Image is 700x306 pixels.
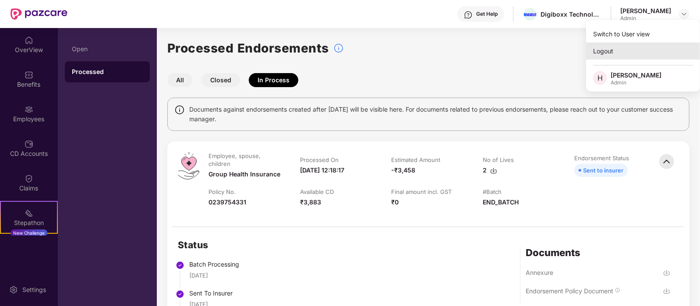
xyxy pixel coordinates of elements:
[526,246,670,259] div: Documents
[300,165,344,175] div: [DATE] 12:18:17
[526,268,553,277] div: Annexure
[300,156,339,164] div: Processed On
[167,39,329,58] h1: Processed Endorsements
[189,288,261,298] div: Sent To Insurer
[300,188,334,196] div: Available CD
[483,156,514,164] div: No of Lives
[526,287,613,295] div: Endorsement Policy Document
[9,285,18,294] img: svg+xml;base64,PHN2ZyBpZD0iU2V0dGluZy0yMHgyMCIgeG1sbnM9Imh0dHA6Ly93d3cudzMub3JnLzIwMDAvc3ZnIiB3aW...
[464,11,473,19] img: svg+xml;base64,PHN2ZyBpZD0iSGVscC0zMngzMiIgeG1sbnM9Imh0dHA6Ly93d3cudzMub3JnLzIwMDAvc3ZnIiB3aWR0aD...
[209,197,246,207] div: 0239754331
[392,165,416,175] div: -₹3,458
[25,174,33,183] img: svg+xml;base64,PHN2ZyBpZD0iQ2xhaW0iIHhtbG5zPSJodHRwOi8vd3d3LnczLm9yZy8yMDAwL3N2ZyIgd2lkdGg9IjIwIi...
[392,197,399,207] div: ₹0
[178,238,261,252] h2: Status
[611,79,661,86] div: Admin
[524,13,537,16] img: DiGiBoXX_Logo_Blue-01.png
[189,105,682,124] span: Documents against endorsements created after [DATE] will be visible here. For documents related t...
[657,152,676,171] img: svg+xml;base64,PHN2ZyBpZD0iQmFjay0zMngzMiIgeG1sbnM9Imh0dHA6Ly93d3cudzMub3JnLzIwMDAvc3ZnIiB3aWR0aD...
[167,73,193,87] button: All
[11,229,47,236] div: New Challenge
[586,25,700,42] div: Switch to User view
[483,188,502,196] div: #Batch
[25,105,33,114] img: svg+xml;base64,PHN2ZyBpZD0iRW1wbG95ZWVzIiB4bWxucz0iaHR0cDovL3d3dy53My5vcmcvMjAwMC9zdmciIHdpZHRoPS...
[176,261,184,270] img: svg+xml;base64,PHN2ZyBpZD0iU3RlcC1Eb25lLTMyeDMyIiB4bWxucz0iaHR0cDovL3d3dy53My5vcmcvMjAwMC9zdmciIH...
[574,154,629,162] div: Endorsement Status
[392,156,441,164] div: Estimated Amount
[620,15,671,22] div: Admin
[586,42,700,60] div: Logout
[25,209,33,218] img: svg+xml;base64,PHN2ZyB4bWxucz0iaHR0cDovL3d3dy53My5vcmcvMjAwMC9zdmciIHdpZHRoPSIyMSIgaGVpZ2h0PSIyMC...
[663,269,670,276] img: svg+xml;base64,PHN2ZyBpZD0iRG93bmxvYWQtMzJ4MzIiIHhtbG5zPSJodHRwOi8vd3d3LnczLm9yZy8yMDAwL3N2ZyIgd2...
[174,105,185,115] img: svg+xml;base64,PHN2ZyBpZD0iSW5mbyIgeG1sbnM9Imh0dHA6Ly93d3cudzMub3JnLzIwMDAvc3ZnIiB3aWR0aD0iMTQiIG...
[209,188,236,196] div: Policy No.
[663,288,670,295] img: svg+xml;base64,PHN2ZyBpZD0iRG93bmxvYWQtMzJ4MzIiIHhtbG5zPSJodHRwOi8vd3d3LnczLm9yZy8yMDAwL3N2ZyIgd2...
[20,285,49,294] div: Settings
[72,67,143,76] div: Processed
[1,218,57,227] div: Stepathon
[11,8,67,20] img: New Pazcare Logo
[189,260,261,269] div: Batch Processing
[209,152,281,168] div: Employee, spouse, children
[25,70,33,79] img: svg+xml;base64,PHN2ZyBpZD0iQmVuZWZpdHMiIHhtbG5zPSJodHRwOi8vd3d3LnczLm9yZy8yMDAwL3N2ZyIgd2lkdGg9Ij...
[620,7,671,15] div: [PERSON_NAME]
[25,36,33,45] img: svg+xml;base64,PHN2ZyBpZD0iSG9tZSIgeG1sbnM9Imh0dHA6Ly93d3cudzMub3JnLzIwMDAvc3ZnIiB3aWR0aD0iMjAiIG...
[490,167,497,174] img: svg+xml;base64,PHN2ZyBpZD0iRG93bmxvYWQtMzJ4MzIiIHhtbG5zPSJodHRwOi8vd3d3LnczLm9yZy8yMDAwL3N2ZyIgd2...
[333,43,344,53] img: svg+xml;base64,PHN2ZyBpZD0iSW5mb18tXzMyeDMyIiBkYXRhLW5hbWU9IkluZm8gLSAzMngzMiIgeG1sbnM9Imh0dHA6Ly...
[681,11,688,18] img: svg+xml;base64,PHN2ZyBpZD0iRHJvcGRvd24tMzJ4MzIiIHhtbG5zPSJodHRwOi8vd3d3LnczLm9yZy8yMDAwL3N2ZyIgd2...
[176,290,184,299] img: svg+xml;base64,PHN2ZyBpZD0iU3RlcC1Eb25lLTMyeDMyIiB4bWxucz0iaHR0cDovL3d3dy53My5vcmcvMjAwMC9zdmciIH...
[72,46,143,53] div: Open
[483,197,519,207] div: END_BATCH
[189,271,208,280] div: [DATE]
[597,73,603,83] span: H
[483,165,497,175] div: 2
[178,152,199,179] img: svg+xml;base64,PHN2ZyB4bWxucz0iaHR0cDovL3d3dy53My5vcmcvMjAwMC9zdmciIHdpZHRoPSI0OS4zMiIgaGVpZ2h0PS...
[392,188,452,196] div: Final amount incl. GST
[249,73,298,87] button: In Process
[476,11,498,18] div: Get Help
[25,140,33,148] img: svg+xml;base64,PHN2ZyBpZD0iQ0RfQWNjb3VudHMiIGRhdGEtbmFtZT0iQ0QgQWNjb3VudHMiIHhtbG5zPSJodHRwOi8vd3...
[202,73,240,87] button: Closed
[583,165,623,175] div: Sent to insurer
[615,288,620,293] img: svg+xml;base64,PHN2ZyBpZD0iSW5mbyIgeG1sbnM9Imh0dHA6Ly93d3cudzMub3JnLzIwMDAvc3ZnIiB3aWR0aD0iMTQiIG...
[209,169,280,179] div: Group Health Insurance
[300,197,321,207] div: ₹3,883
[611,71,661,79] div: [PERSON_NAME]
[541,10,602,18] div: Digiboxx Technologies And Digital India Private Limited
